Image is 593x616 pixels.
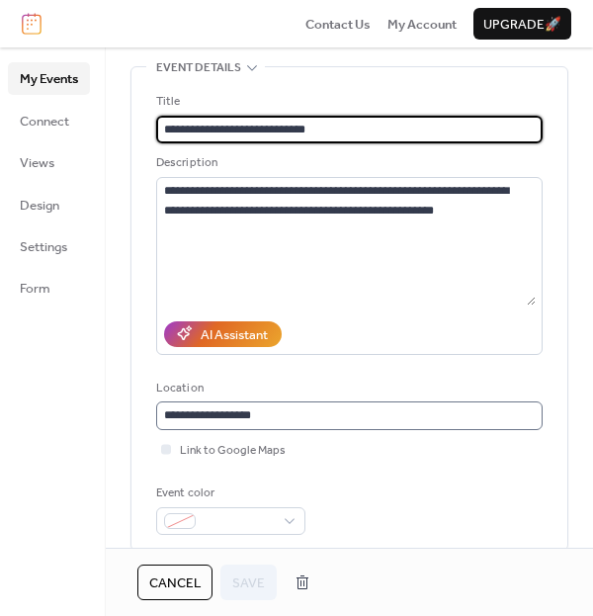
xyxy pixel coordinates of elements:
[201,325,268,345] div: AI Assistant
[8,105,90,136] a: Connect
[8,62,90,94] a: My Events
[20,196,59,216] span: Design
[473,8,571,40] button: Upgrade🚀
[8,189,90,220] a: Design
[164,321,282,347] button: AI Assistant
[20,237,67,257] span: Settings
[483,15,561,35] span: Upgrade 🚀
[8,230,90,262] a: Settings
[156,484,301,503] div: Event color
[8,272,90,304] a: Form
[20,112,69,132] span: Connect
[149,573,201,593] span: Cancel
[137,565,212,600] button: Cancel
[387,15,457,35] span: My Account
[387,14,457,34] a: My Account
[8,146,90,178] a: Views
[180,441,286,461] span: Link to Google Maps
[156,379,539,398] div: Location
[156,58,241,78] span: Event details
[20,69,78,89] span: My Events
[22,13,42,35] img: logo
[156,92,539,112] div: Title
[20,153,54,173] span: Views
[20,279,50,299] span: Form
[305,15,371,35] span: Contact Us
[305,14,371,34] a: Contact Us
[156,153,539,173] div: Description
